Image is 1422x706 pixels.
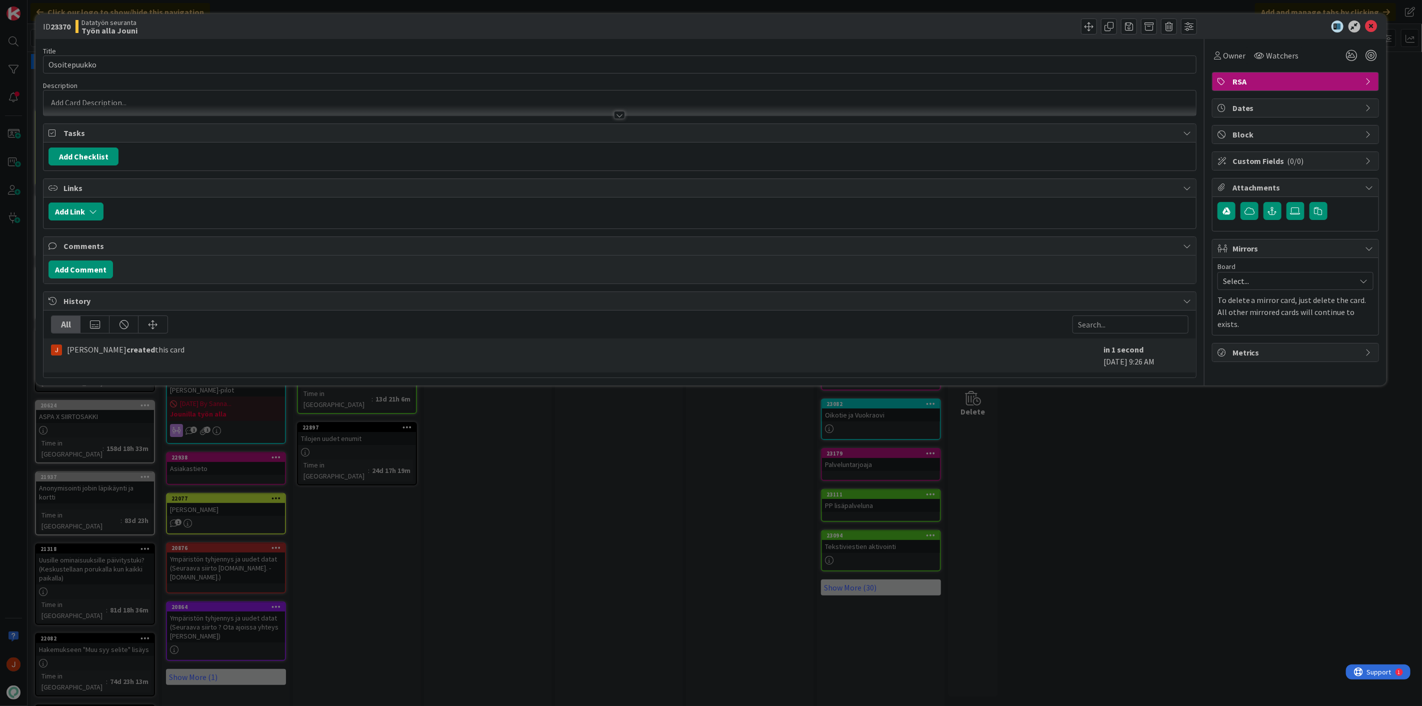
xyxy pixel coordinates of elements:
span: ID [43,20,70,32]
span: Comments [63,240,1178,252]
span: Description [43,81,77,90]
b: in 1 second [1103,344,1143,354]
div: 1 [52,4,54,12]
span: Dates [1232,102,1360,114]
span: ( 0/0 ) [1287,156,1304,166]
b: 23370 [50,21,70,31]
span: Block [1232,128,1360,140]
label: Title [43,46,56,55]
span: History [63,295,1178,307]
span: Support [21,1,45,13]
div: [DATE] 9:26 AM [1103,343,1188,367]
div: All [51,316,80,333]
span: Attachments [1232,181,1360,193]
button: Add Link [48,202,103,220]
span: Watchers [1266,49,1299,61]
span: Owner [1223,49,1245,61]
span: [PERSON_NAME] this card [67,343,184,355]
span: Tasks [63,127,1178,139]
button: Add Checklist [48,147,118,165]
span: Mirrors [1232,242,1360,254]
span: Metrics [1232,346,1360,358]
p: To delete a mirror card, just delete the card. All other mirrored cards will continue to exists. [1217,294,1373,330]
b: created [126,344,155,354]
button: Add Comment [48,260,113,278]
input: type card name here... [43,55,1196,73]
span: RSA [1232,75,1360,87]
b: Työn alla Jouni [81,26,137,34]
span: Select... [1223,274,1351,288]
span: Datatyön seuranta [81,18,137,26]
span: Board [1217,263,1235,270]
img: JM [51,344,62,355]
span: Custom Fields [1232,155,1360,167]
span: Links [63,182,1178,194]
input: Search... [1072,315,1188,333]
